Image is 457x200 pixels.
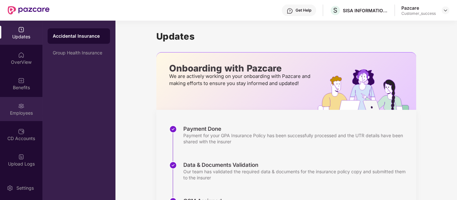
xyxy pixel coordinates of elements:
[318,69,416,110] img: hrOnboarding
[343,7,388,14] div: SISA INFORMATION SECURITY PVT LTD
[53,33,105,39] div: Accidental Insurance
[169,161,177,169] img: svg+xml;base64,PHN2ZyBpZD0iU3RlcC1Eb25lLTMyeDMyIiB4bWxucz0iaHR0cDovL3d3dy53My5vcmcvMjAwMC9zdmciIH...
[18,103,24,109] img: svg+xml;base64,PHN2ZyBpZD0iRW1wbG95ZWVzIiB4bWxucz0iaHR0cDovL3d3dy53My5vcmcvMjAwMC9zdmciIHdpZHRoPS...
[18,128,24,135] img: svg+xml;base64,PHN2ZyBpZD0iQ0RfQWNjb3VudHMiIGRhdGEtbmFtZT0iQ0QgQWNjb3VudHMiIHhtbG5zPSJodHRwOi8vd3...
[296,8,311,13] div: Get Help
[169,73,312,87] p: We are actively working on your onboarding with Pazcare and making efforts to ensure you stay inf...
[183,132,410,145] div: Payment for your GPA Insurance Policy has been successfully processed and the UTR details have be...
[18,52,24,58] img: svg+xml;base64,PHN2ZyBpZD0iSG9tZSIgeG1sbnM9Imh0dHA6Ly93d3cudzMub3JnLzIwMDAvc3ZnIiB3aWR0aD0iMjAiIG...
[443,8,448,13] img: svg+xml;base64,PHN2ZyBpZD0iRHJvcGRvd24tMzJ4MzIiIHhtbG5zPSJodHRwOi8vd3d3LnczLm9yZy8yMDAwL3N2ZyIgd2...
[333,6,337,14] span: S
[8,6,50,14] img: New Pazcare Logo
[401,5,436,11] div: Pazcare
[183,168,410,181] div: Our team has validated the required data & documents for the insurance policy copy and submitted ...
[18,154,24,160] img: svg+xml;base64,PHN2ZyBpZD0iVXBsb2FkX0xvZ3MiIGRhdGEtbmFtZT0iVXBsb2FkIExvZ3MiIHhtbG5zPSJodHRwOi8vd3...
[53,50,105,55] div: Group Health Insurance
[7,185,13,191] img: svg+xml;base64,PHN2ZyBpZD0iU2V0dGluZy0yMHgyMCIgeG1sbnM9Imh0dHA6Ly93d3cudzMub3JnLzIwMDAvc3ZnIiB3aW...
[169,125,177,133] img: svg+xml;base64,PHN2ZyBpZD0iU3RlcC1Eb25lLTMyeDMyIiB4bWxucz0iaHR0cDovL3d3dy53My5vcmcvMjAwMC9zdmciIH...
[287,8,293,14] img: svg+xml;base64,PHN2ZyBpZD0iSGVscC0zMngzMiIgeG1sbnM9Imh0dHA6Ly93d3cudzMub3JnLzIwMDAvc3ZnIiB3aWR0aD...
[18,26,24,33] img: svg+xml;base64,PHN2ZyBpZD0iVXBkYXRlZCIgeG1sbnM9Imh0dHA6Ly93d3cudzMub3JnLzIwMDAvc3ZnIiB3aWR0aD0iMj...
[401,11,436,16] div: Customer_success
[183,125,410,132] div: Payment Done
[183,161,410,168] div: Data & Documents Validation
[169,65,312,71] p: Onboarding with Pazcare
[18,77,24,84] img: svg+xml;base64,PHN2ZyBpZD0iQmVuZWZpdHMiIHhtbG5zPSJodHRwOi8vd3d3LnczLm9yZy8yMDAwL3N2ZyIgd2lkdGg9Ij...
[156,31,416,42] h1: Updates
[14,185,36,191] div: Settings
